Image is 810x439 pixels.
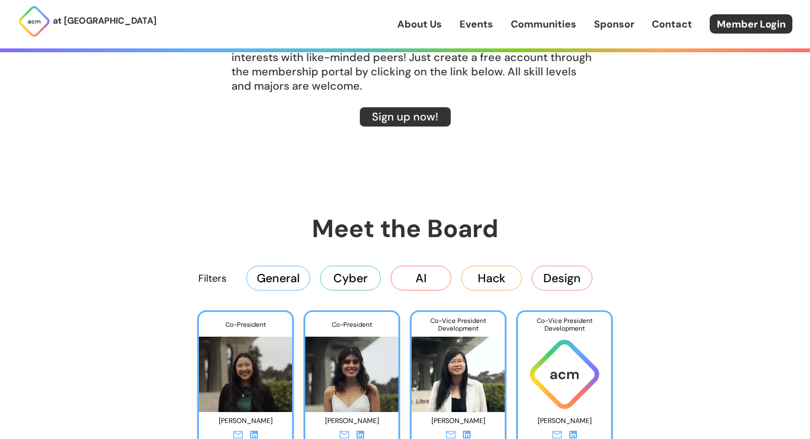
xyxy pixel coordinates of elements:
[518,337,611,412] img: ACM logo
[594,17,634,31] a: Sponsor
[391,266,451,290] button: AI
[246,266,310,290] button: General
[417,413,500,430] p: [PERSON_NAME]
[360,107,451,127] a: Sign up now!
[523,413,606,430] p: [PERSON_NAME]
[305,312,398,337] div: Co-President
[199,312,292,337] div: Co-President
[397,17,442,31] a: About Us
[53,14,156,28] p: at [GEOGRAPHIC_DATA]
[305,328,398,412] img: Photo of Osheen Tikku
[141,36,669,93] p: Become a member of ACM at [GEOGRAPHIC_DATA] to celebrate your interests with like-minded peers! J...
[310,413,393,430] p: [PERSON_NAME]
[461,266,522,290] button: Hack
[518,312,611,337] div: Co-Vice President Development
[141,212,669,245] h1: Meet the Board
[199,328,292,412] img: Photo of Murou Wang
[204,413,287,430] p: [PERSON_NAME]
[652,17,692,31] a: Contact
[18,5,51,38] img: ACM Logo
[460,17,493,31] a: Events
[511,17,576,31] a: Communities
[320,266,381,290] button: Cyber
[198,271,226,286] p: Filters
[412,312,505,337] div: Co-Vice President Development
[532,266,592,290] button: Design
[710,14,792,34] a: Member Login
[412,328,505,412] img: Photo of Angela Hu
[18,5,156,38] a: at [GEOGRAPHIC_DATA]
